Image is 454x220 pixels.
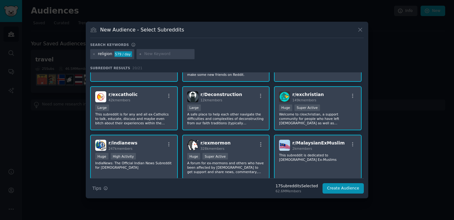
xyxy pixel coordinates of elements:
div: religion [98,51,113,57]
span: 20 / 21 [132,66,143,70]
img: MalaysianExMuslim [279,140,290,151]
span: 2k members [292,147,312,150]
div: 579 / day [114,51,132,57]
p: This subreddit is dedicated to [DEMOGRAPHIC_DATA] Ex-Muslims [279,153,357,162]
img: indianews [95,140,106,151]
p: Welcome to r/exchristian, a support community for people who have left [DEMOGRAPHIC_DATA] as well... [279,112,357,125]
p: A forum for ex-mormons and others who have been affected by [DEMOGRAPHIC_DATA] to get support and... [187,161,265,174]
div: Super Active [202,153,228,160]
span: r/ excatholic [108,92,137,97]
div: High Activity [111,153,136,160]
span: Subreddit Results [90,66,130,70]
button: Create Audience [323,183,364,194]
span: r/ MalaysianExMuslim [292,140,345,145]
span: r/ exchristian [292,92,324,97]
button: Tips [90,183,110,194]
input: New Keyword [144,51,192,57]
div: 62.6M Members [276,189,318,193]
div: 17 Subreddit s Selected [276,183,318,189]
div: Huge [95,153,108,160]
h3: New Audience - Select Subreddits [100,26,184,33]
div: Huge [279,104,292,111]
span: 247k members [108,147,132,150]
span: r/ Deconstruction [201,92,242,97]
span: 12k members [201,98,222,102]
span: r/ indianews [108,140,137,145]
img: excatholic [95,91,106,102]
span: 149k members [292,98,316,102]
img: Deconstruction [187,91,198,102]
p: This subreddit is for those who are looking to make some new friends on Reddit. [187,68,265,77]
p: This subreddit is for any and all ex-Catholics to talk, educate, discuss and maybe even bitch abo... [95,112,173,125]
h3: Search keywords [90,42,129,47]
div: Super Active [294,104,320,111]
span: Tips [92,185,101,192]
p: A safe place to help each other navigate the difficulties and complexities of deconstructing from... [187,112,265,125]
span: 42k members [108,98,130,102]
span: 328k members [201,147,224,150]
div: Huge [187,153,201,160]
div: Large [95,104,109,111]
span: r/ exmormon [201,140,231,145]
img: exchristian [279,91,290,102]
p: IndiaNews: The Official Indian News Subreddit for [DEMOGRAPHIC_DATA] [95,161,173,170]
div: Large [187,104,201,111]
img: exmormon [187,140,198,151]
